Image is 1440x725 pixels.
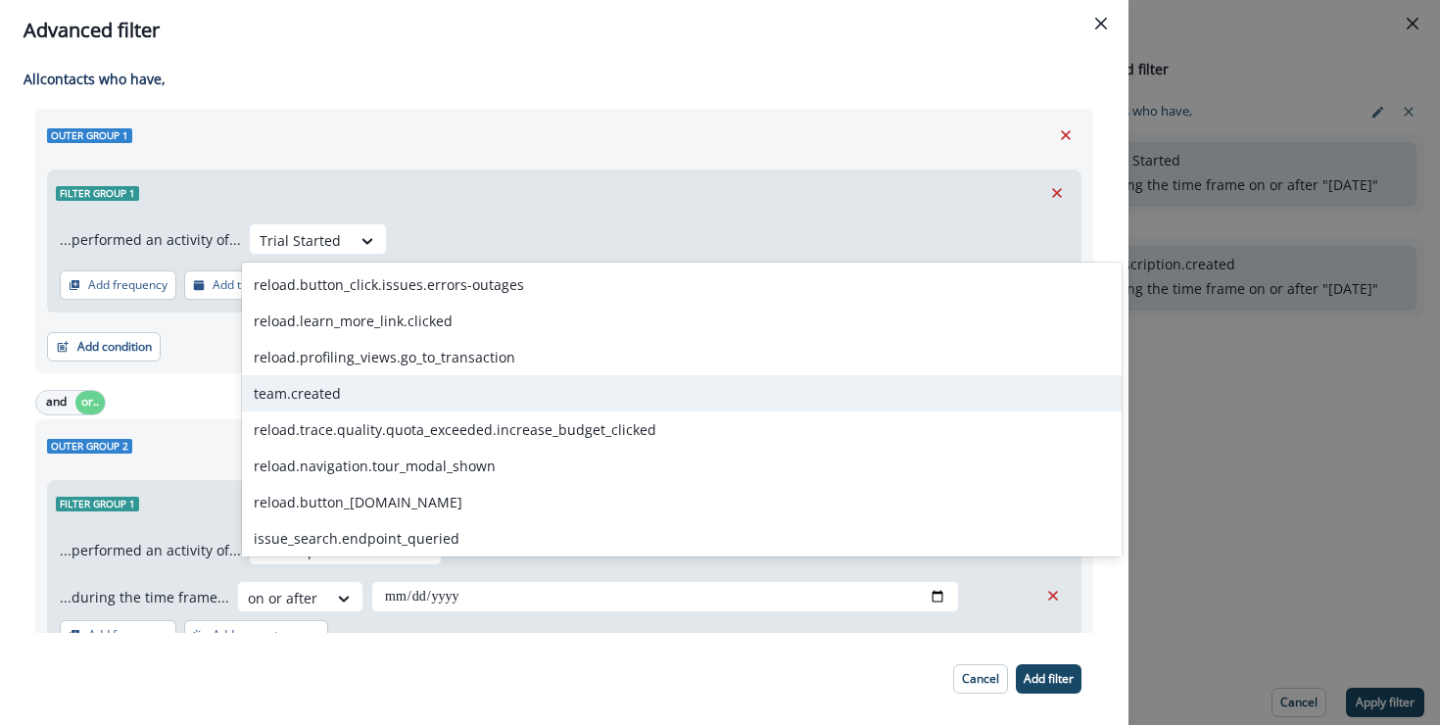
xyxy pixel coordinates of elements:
[24,16,1105,45] div: Advanced filter
[242,303,1122,339] div: reload.learn_more_link.clicked
[56,497,139,511] span: Filter group 1
[60,270,176,300] button: Add frequency
[1016,664,1081,694] button: Add filter
[88,628,168,642] p: Add frequency
[213,628,319,642] p: Add property group
[47,128,132,143] span: Outer group 1
[1050,121,1081,150] button: Remove
[242,339,1122,375] div: reload.profiling_views.go_to_transaction
[88,278,168,292] p: Add frequency
[184,270,307,300] button: Add time frame
[60,229,241,250] p: ...performed an activity of...
[1041,178,1073,208] button: Remove
[36,391,75,414] button: and
[1024,672,1074,686] p: Add filter
[953,664,1008,694] button: Cancel
[47,332,161,362] button: Add condition
[242,520,1122,556] div: issue_search.endpoint_queried
[242,375,1122,411] div: team.created
[242,448,1122,484] div: reload.navigation.tour_modal_shown
[1085,8,1117,39] button: Close
[56,186,139,201] span: Filter group 1
[60,540,241,560] p: ...performed an activity of...
[60,587,229,607] p: ...during the time frame...
[213,278,298,292] p: Add time frame
[47,439,132,454] span: Outer group 2
[75,391,105,414] button: or..
[60,620,176,650] button: Add frequency
[24,69,1093,89] p: All contact s who have,
[1037,581,1069,610] button: Remove
[242,266,1122,303] div: reload.button_click.issues.errors-outages
[962,672,999,686] p: Cancel
[242,411,1122,448] div: reload.trace.quality.quota_exceeded.increase_budget_clicked
[242,484,1122,520] div: reload.button_[DOMAIN_NAME]
[184,620,328,650] button: Add property group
